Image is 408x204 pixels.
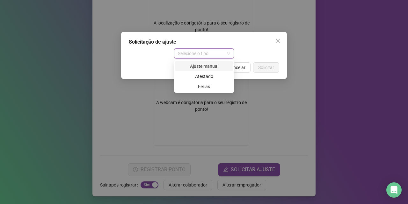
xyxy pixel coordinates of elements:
div: Férias [175,81,233,92]
span: close [275,38,280,43]
button: Close [273,36,283,46]
div: Ajuste manual [179,63,229,70]
div: Ajuste manual [175,61,233,71]
div: Férias [179,83,229,90]
div: Solicitação de ajuste [129,38,279,46]
div: Atestado [179,73,229,80]
div: Atestado [175,71,233,81]
button: Solicitar [253,62,279,73]
span: Selecione o tipo [178,49,230,58]
button: Cancelar [223,62,251,73]
div: Open Intercom Messenger [386,182,402,198]
span: Cancelar [228,64,245,71]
